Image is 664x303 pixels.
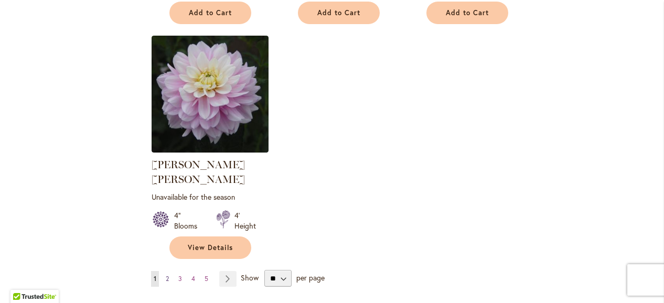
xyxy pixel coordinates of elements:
span: 3 [178,275,182,283]
button: Add to Cart [169,2,251,24]
span: 4 [191,275,195,283]
span: Show [241,273,259,283]
a: Charlotte Mae [152,145,269,155]
span: 2 [166,275,169,283]
button: Add to Cart [298,2,380,24]
a: 5 [202,271,211,287]
iframe: Launch Accessibility Center [8,266,37,295]
a: View Details [169,236,251,259]
button: Add to Cart [426,2,508,24]
span: 1 [154,275,156,283]
span: Add to Cart [317,8,360,17]
span: Add to Cart [189,8,232,17]
a: 4 [189,271,198,287]
p: Unavailable for the season [152,192,269,202]
span: per page [296,273,325,283]
span: Add to Cart [446,8,489,17]
div: 4' Height [234,210,256,231]
span: 5 [205,275,208,283]
a: [PERSON_NAME] [PERSON_NAME] [152,158,245,186]
span: View Details [188,243,233,252]
a: 3 [176,271,185,287]
img: Charlotte Mae [152,36,269,153]
a: 2 [163,271,172,287]
div: 4" Blooms [174,210,204,231]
